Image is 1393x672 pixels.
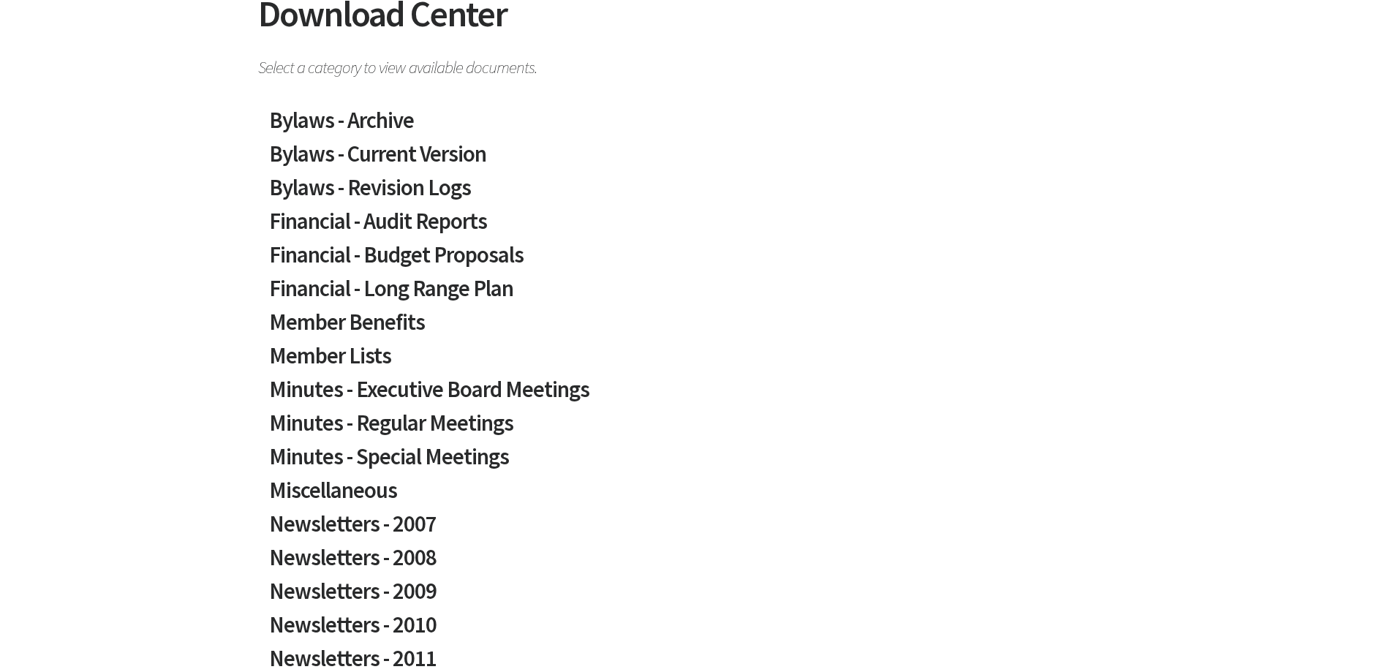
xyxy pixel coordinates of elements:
a: Bylaws - Archive [269,109,1125,143]
a: Member Lists [269,344,1125,378]
a: Bylaws - Current Version [269,143,1125,176]
a: Newsletters - 2008 [269,546,1125,580]
a: Newsletters - 2010 [269,614,1125,647]
a: Newsletters - 2009 [269,580,1125,614]
a: Financial - Budget Proposals [269,243,1125,277]
a: Financial - Audit Reports [269,210,1125,243]
a: Minutes - Executive Board Meetings [269,378,1125,412]
a: Bylaws - Revision Logs [269,176,1125,210]
a: Financial - Long Range Plan [269,277,1125,311]
a: Miscellaneous [269,479,1125,513]
a: Member Benefits [269,311,1125,344]
a: Minutes - Special Meetings [269,445,1125,479]
a: Minutes - Regular Meetings [269,412,1125,445]
a: Newsletters - 2007 [269,513,1125,546]
span: Select a category to view available documents. [258,50,1136,76]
